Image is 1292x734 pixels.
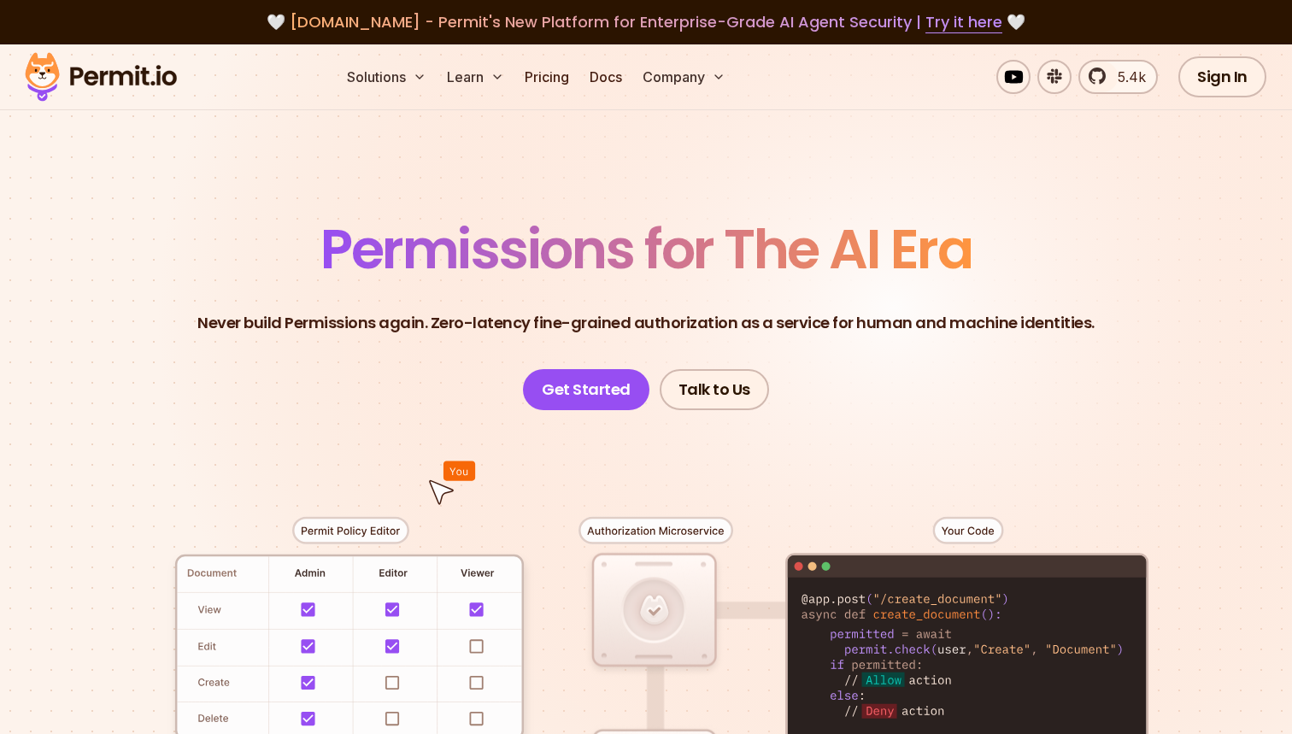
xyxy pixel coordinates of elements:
span: 5.4k [1107,67,1146,87]
button: Learn [440,60,511,94]
a: Try it here [925,11,1002,33]
a: Pricing [518,60,576,94]
a: Talk to Us [660,369,769,410]
a: 5.4k [1078,60,1158,94]
img: Permit logo [17,48,185,106]
span: Permissions for The AI Era [320,211,972,287]
a: Get Started [523,369,649,410]
span: [DOMAIN_NAME] - Permit's New Platform for Enterprise-Grade AI Agent Security | [290,11,1002,32]
a: Docs [583,60,629,94]
button: Company [636,60,732,94]
a: Sign In [1178,56,1266,97]
button: Solutions [340,60,433,94]
div: 🤍 🤍 [41,10,1251,34]
p: Never build Permissions again. Zero-latency fine-grained authorization as a service for human and... [197,311,1095,335]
